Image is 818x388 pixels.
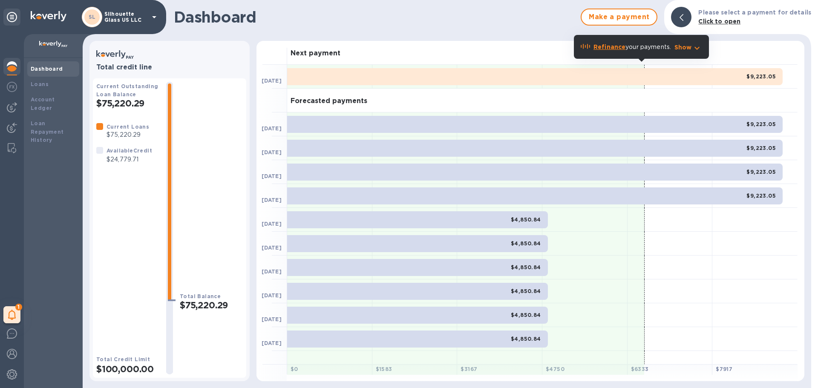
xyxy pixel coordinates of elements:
b: Total Balance [180,293,221,299]
h3: Total credit line [96,63,243,72]
button: Show [674,43,702,52]
b: Total Credit Limit [96,356,150,362]
p: $24,779.71 [107,155,152,164]
b: [DATE] [262,268,282,275]
b: Dashboard [31,66,63,72]
span: Make a payment [588,12,650,22]
b: $ 7917 [716,366,732,372]
p: Show [674,43,692,52]
div: Unpin categories [3,9,20,26]
b: [DATE] [262,173,282,179]
b: Loans [31,81,49,87]
img: Foreign exchange [7,82,17,92]
b: [DATE] [262,292,282,299]
b: $9,223.05 [746,121,776,127]
b: $4,850.84 [511,264,541,270]
b: [DATE] [262,340,282,346]
b: Click to open [698,18,740,25]
b: $9,223.05 [746,169,776,175]
h2: $100,000.00 [96,364,159,374]
b: [DATE] [262,244,282,251]
b: SL [89,14,96,20]
b: [DATE] [262,221,282,227]
b: [DATE] [262,78,282,84]
b: $4,850.84 [511,336,541,342]
b: Current Outstanding Loan Balance [96,83,158,98]
b: Account Ledger [31,96,55,111]
b: [DATE] [262,316,282,322]
b: Available Credit [107,147,152,154]
h1: Dashboard [174,8,576,26]
b: Loan Repayment History [31,120,64,144]
p: $75,220.29 [107,130,149,139]
h2: $75,220.29 [180,300,243,310]
b: [DATE] [262,149,282,155]
b: $4,850.84 [511,312,541,318]
b: $9,223.05 [746,73,776,80]
h3: Forecasted payments [291,97,367,105]
b: Current Loans [107,124,149,130]
b: [DATE] [262,125,282,132]
b: $4,850.84 [511,240,541,247]
button: Make a payment [581,9,657,26]
b: $9,223.05 [746,145,776,151]
img: Logo [31,11,66,21]
b: Refinance [593,43,625,50]
p: Silhouette Glass US LLC [104,11,147,23]
b: Please select a payment for details [698,9,811,16]
h2: $75,220.29 [96,98,159,109]
b: $4,850.84 [511,288,541,294]
b: [DATE] [262,197,282,203]
h3: Next payment [291,49,340,57]
b: $4,850.84 [511,216,541,223]
span: 1 [15,304,22,310]
b: $9,223.05 [746,193,776,199]
p: your payments. [593,43,671,52]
